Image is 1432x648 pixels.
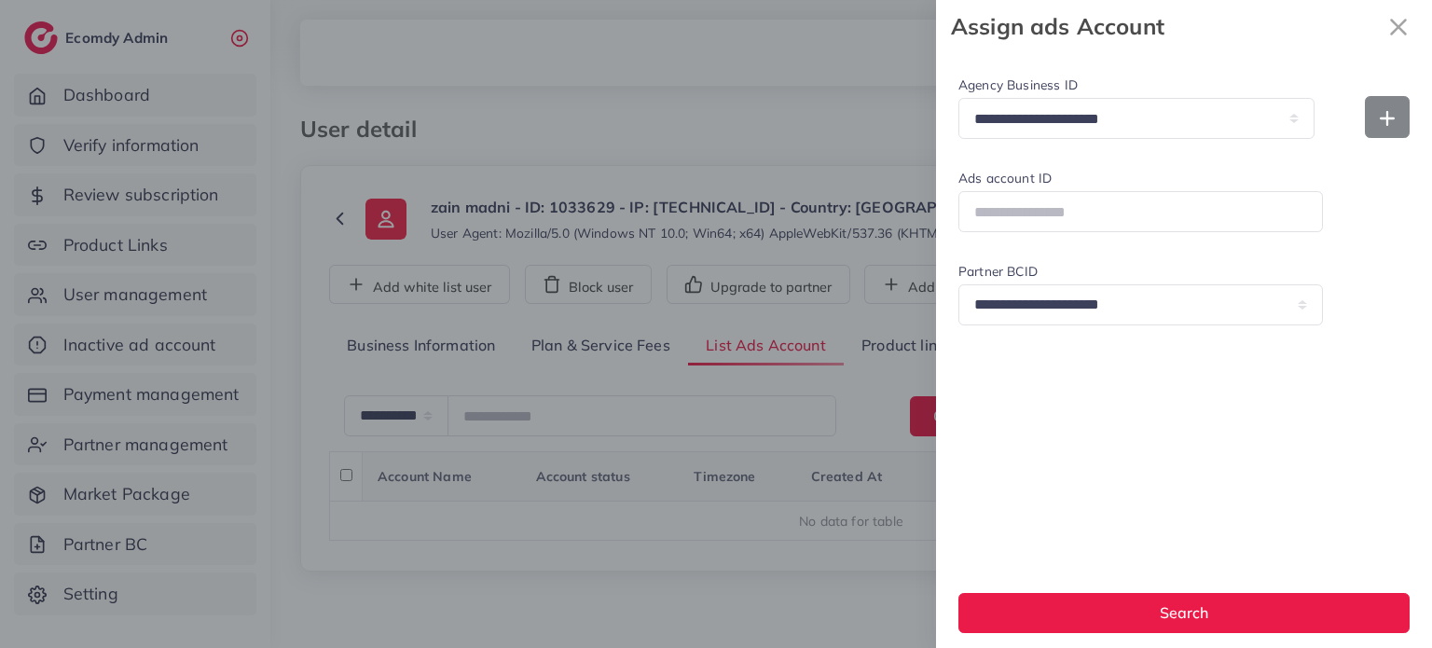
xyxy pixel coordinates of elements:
button: Close [1380,7,1417,46]
svg: x [1380,8,1417,46]
label: Agency Business ID [958,76,1315,94]
strong: Assign ads Account [951,10,1380,43]
label: Partner BCID [958,262,1323,281]
span: Search [1160,603,1208,622]
button: Search [958,593,1410,633]
img: Add new [1380,111,1395,126]
label: Ads account ID [958,169,1323,187]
